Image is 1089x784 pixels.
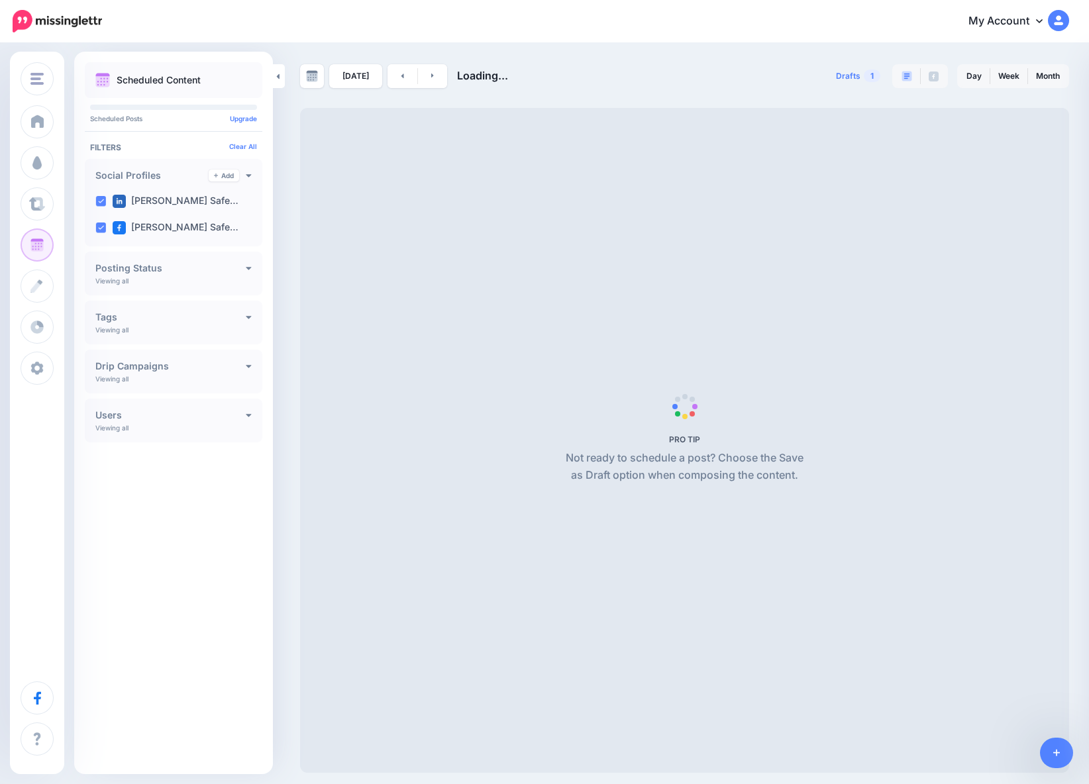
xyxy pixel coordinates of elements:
[560,450,809,484] p: Not ready to schedule a post? Choose the Save as Draft option when composing the content.
[90,115,257,122] p: Scheduled Posts
[209,170,239,181] a: Add
[95,73,110,87] img: calendar.png
[30,73,44,85] img: menu.png
[902,71,912,81] img: paragraph-boxed.png
[864,70,880,82] span: 1
[959,66,990,87] a: Day
[113,195,238,208] label: [PERSON_NAME] Safe…
[836,72,860,80] span: Drafts
[113,221,126,234] img: facebook-square.png
[13,10,102,32] img: Missinglettr
[95,277,129,285] p: Viewing all
[306,70,318,82] img: calendar-grey-darker.png
[990,66,1027,87] a: Week
[1028,66,1068,87] a: Month
[230,115,257,122] a: Upgrade
[95,313,246,322] h4: Tags
[95,362,246,371] h4: Drip Campaigns
[955,5,1069,38] a: My Account
[90,142,257,152] h4: Filters
[117,75,201,85] p: Scheduled Content
[95,326,129,334] p: Viewing all
[329,64,382,88] a: [DATE]
[229,142,257,150] a: Clear All
[95,171,209,180] h4: Social Profiles
[113,221,238,234] label: [PERSON_NAME] Safe…
[95,264,246,273] h4: Posting Status
[828,64,888,88] a: Drafts1
[95,411,246,420] h4: Users
[457,69,508,82] span: Loading...
[560,434,809,444] h5: PRO TIP
[95,375,129,383] p: Viewing all
[95,424,129,432] p: Viewing all
[113,195,126,208] img: linkedin-square.png
[929,72,939,81] img: facebook-grey-square.png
